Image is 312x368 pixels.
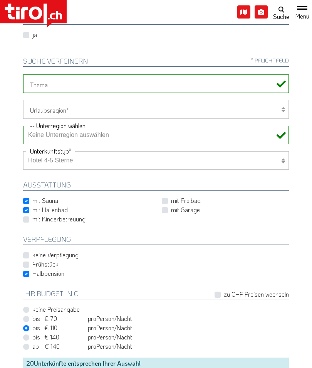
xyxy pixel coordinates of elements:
[32,324,86,332] span: bis € 110
[26,359,34,367] span: 20
[224,290,289,299] label: zu CHF Preisen wechseln
[32,324,132,332] label: pro /Nacht
[171,196,201,205] label: mit Freibad
[32,305,80,314] label: keine Preisangabe
[32,314,86,323] span: bis € 70
[96,333,114,341] em: Person
[96,324,114,332] em: Person
[32,333,86,341] span: bis € 140
[251,57,289,63] span: * Pflichtfeld
[96,342,114,350] em: Person
[171,206,200,214] label: mit Garage
[32,206,68,214] label: mit Hallenbad
[32,342,132,351] label: pro /Nacht
[32,333,132,341] label: pro /Nacht
[237,5,250,19] i: Karte öffnen
[23,181,289,191] h2: Ausstattung
[23,57,289,67] h2: Suche verfeinern
[292,5,312,19] button: Toggle navigation
[32,342,86,351] span: ab € 140
[255,5,268,19] i: Fotogalerie
[32,269,64,278] label: Halbpension
[32,251,79,259] label: keine Verpflegung
[32,314,132,323] label: pro /Nacht
[32,196,58,205] label: mit Sauna
[23,290,289,299] h2: Ihr Budget in €
[23,236,289,245] h2: Verpflegung
[96,314,114,322] em: Person
[32,260,59,268] label: Frühstück
[32,215,86,223] label: mit Kinderbetreuung
[32,30,37,39] label: ja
